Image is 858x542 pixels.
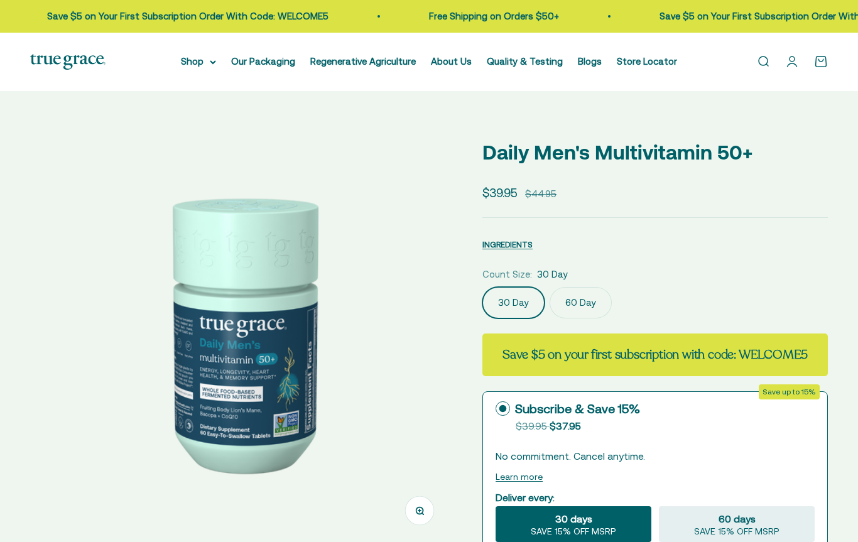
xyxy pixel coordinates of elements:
p: Save $5 on Your First Subscription Order With Code: WELCOME5 [46,9,328,24]
span: 30 Day [537,267,568,282]
legend: Count Size: [482,267,532,282]
compare-at-price: $44.95 [525,187,557,202]
a: Our Packaging [231,56,295,67]
button: INGREDIENTS [482,237,533,252]
p: Daily Men's Multivitamin 50+ [482,136,828,168]
sale-price: $39.95 [482,183,518,202]
strong: Save $5 on your first subscription with code: WELCOME5 [502,346,808,363]
span: INGREDIENTS [482,240,533,249]
summary: Shop [181,54,216,69]
a: Store Locator [617,56,677,67]
a: Quality & Testing [487,56,563,67]
a: Regenerative Agriculture [310,56,416,67]
a: Free Shipping on Orders $50+ [428,11,558,21]
a: Blogs [578,56,602,67]
a: About Us [431,56,472,67]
